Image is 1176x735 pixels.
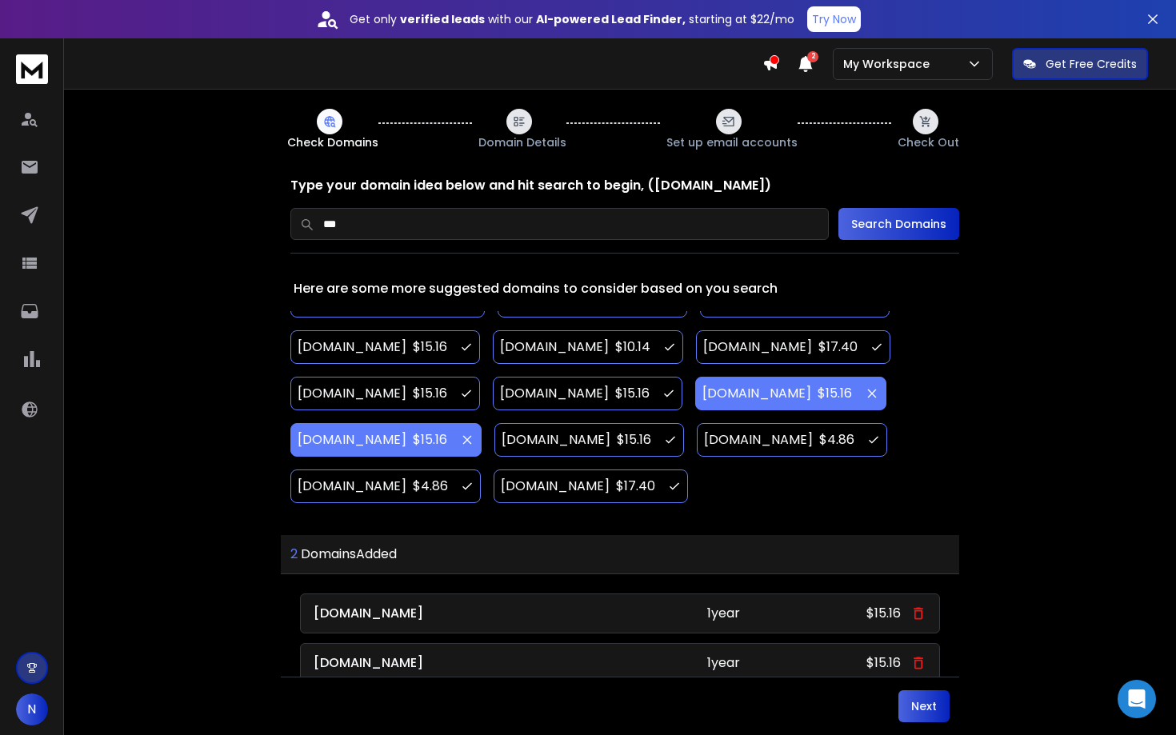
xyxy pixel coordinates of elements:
button: Get Free Credits [1012,48,1148,80]
h4: $ 17.40 [616,477,655,496]
h3: [DOMAIN_NAME] [702,384,811,403]
p: 1 year [590,653,858,673]
p: [DOMAIN_NAME] [314,653,581,673]
h3: [DOMAIN_NAME] [298,384,406,403]
p: Get Free Credits [1046,56,1137,72]
h4: $ 10.14 [615,338,650,357]
h3: [DOMAIN_NAME] [501,477,610,496]
h3: [DOMAIN_NAME] [298,430,406,449]
p: [DOMAIN_NAME] [314,604,581,623]
p: $15.16 [866,653,901,673]
h4: $ 17.40 [818,338,858,357]
img: logo [16,54,48,84]
h3: [DOMAIN_NAME] [502,430,610,449]
h4: $ 4.86 [413,477,448,496]
p: $15.16 [866,604,901,623]
h3: [DOMAIN_NAME] [703,338,812,357]
button: N [16,693,48,725]
span: Domain Details [478,134,566,150]
h4: $ 15.16 [617,430,651,449]
p: Here are some more suggested domains to consider based on you search [290,279,959,298]
p: Get only with our starting at $22/mo [350,11,794,27]
strong: verified leads [400,11,485,27]
span: Set up email accounts [666,134,798,150]
span: Check Domains [287,134,378,150]
h4: $ 15.16 [413,384,447,403]
p: Try Now [812,11,856,27]
strong: AI-powered Lead Finder, [536,11,686,27]
p: My Workspace [843,56,936,72]
h3: [DOMAIN_NAME] [704,430,813,449]
h4: $ 15.16 [413,430,447,449]
button: Next [898,690,950,722]
h3: [DOMAIN_NAME] [500,338,609,357]
button: Try Now [807,6,861,32]
h4: $ 15.16 [413,338,447,357]
span: 2 [807,51,818,62]
p: 1 year [590,604,858,623]
h4: $ 4.86 [819,430,854,449]
h3: [DOMAIN_NAME] [298,477,406,496]
h4: $ 15.16 [615,384,650,403]
span: 2 [290,545,298,563]
div: Open Intercom Messenger [1118,680,1156,718]
h3: [DOMAIN_NAME] [500,384,609,403]
h3: Domains Added [281,535,959,574]
h4: $ 15.16 [818,384,852,403]
span: Check Out [898,134,959,150]
h2: Type your domain idea below and hit search to begin, ([DOMAIN_NAME]) [290,176,959,195]
h3: [DOMAIN_NAME] [298,338,406,357]
button: Search Domains [838,208,959,240]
